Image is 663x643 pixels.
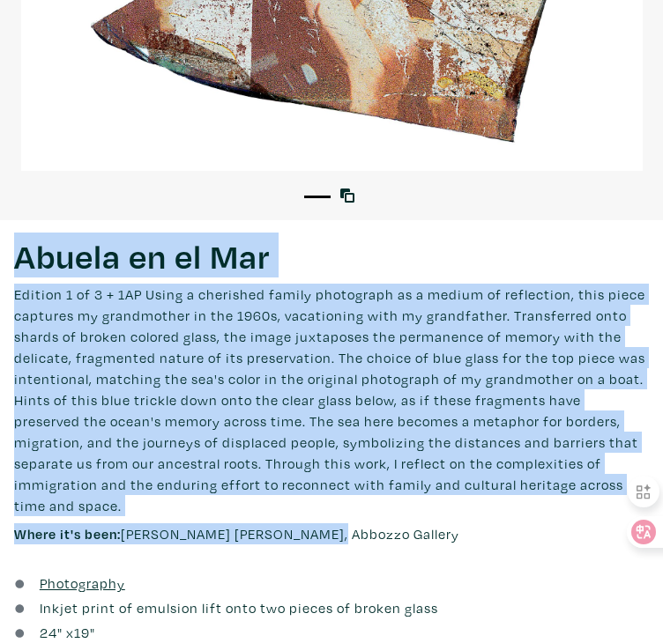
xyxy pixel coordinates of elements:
[40,573,125,594] a: Photography
[40,624,57,641] span: 24
[40,622,95,643] div: " x "
[14,284,649,516] p: Edition 1 of 3 + 1AP Using a cherished family photograph as a medium of reflection, this piece ca...
[304,196,331,198] button: 1 of 1
[40,574,125,592] u: Photography
[14,525,121,543] span: Where it's been:
[74,624,90,641] span: 19
[14,234,649,277] h1: Abuela en el Mar
[14,523,649,544] p: [PERSON_NAME] [PERSON_NAME], Abbozzo Gallery
[40,597,438,618] a: Inkjet print of emulsion lift onto two pieces of broken glass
